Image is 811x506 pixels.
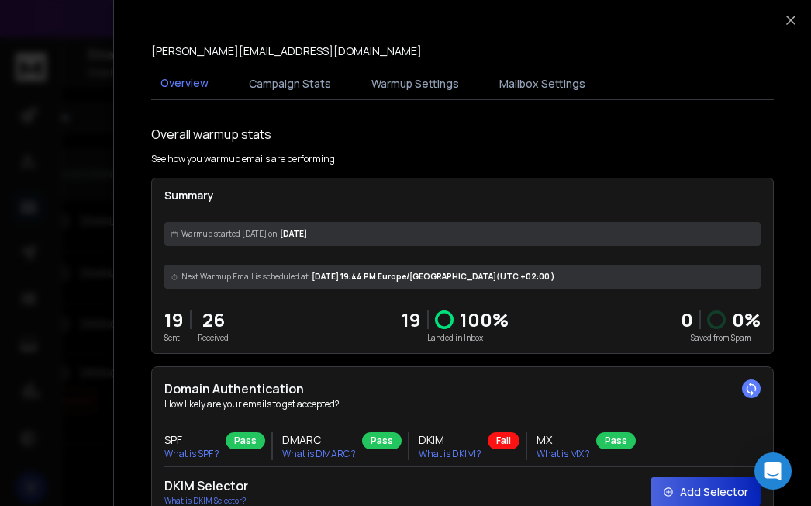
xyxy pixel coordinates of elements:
[282,432,356,448] h3: DMARC
[151,66,218,102] button: Overview
[490,67,595,101] button: Mailbox Settings
[198,307,229,332] p: 26
[488,432,519,449] div: Fail
[419,448,481,460] p: What is DKIM ?
[240,67,340,101] button: Campaign Stats
[460,307,509,332] p: 100 %
[181,271,309,282] span: Next Warmup Email is scheduled at
[164,332,184,344] p: Sent
[151,153,335,165] p: See how you warmup emails are performing
[164,379,761,398] h2: Domain Authentication
[754,452,792,490] div: Open Intercom Messenger
[164,188,761,203] p: Summary
[164,432,219,448] h3: SPF
[198,332,229,344] p: Received
[362,67,468,101] button: Warmup Settings
[164,222,761,246] div: [DATE]
[419,432,481,448] h3: DKIM
[402,307,421,332] p: 19
[596,432,636,449] div: Pass
[681,332,761,344] p: Saved from Spam
[151,43,422,59] p: [PERSON_NAME][EMAIL_ADDRESS][DOMAIN_NAME]
[362,432,402,449] div: Pass
[164,477,248,495] h2: DKIM Selector
[282,448,356,460] p: What is DMARC ?
[164,307,184,332] p: 19
[226,432,265,449] div: Pass
[537,448,590,460] p: What is MX ?
[402,332,509,344] p: Landed in Inbox
[681,307,693,332] strong: 0
[181,228,277,240] span: Warmup started [DATE] on
[164,265,761,289] div: [DATE] 19:44 PM Europe/[GEOGRAPHIC_DATA] (UTC +02:00 )
[537,432,590,448] h3: MX
[164,448,219,460] p: What is SPF ?
[151,125,271,144] h1: Overall warmup stats
[732,307,761,332] p: 0 %
[164,398,761,411] p: How likely are your emails to get accepted?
